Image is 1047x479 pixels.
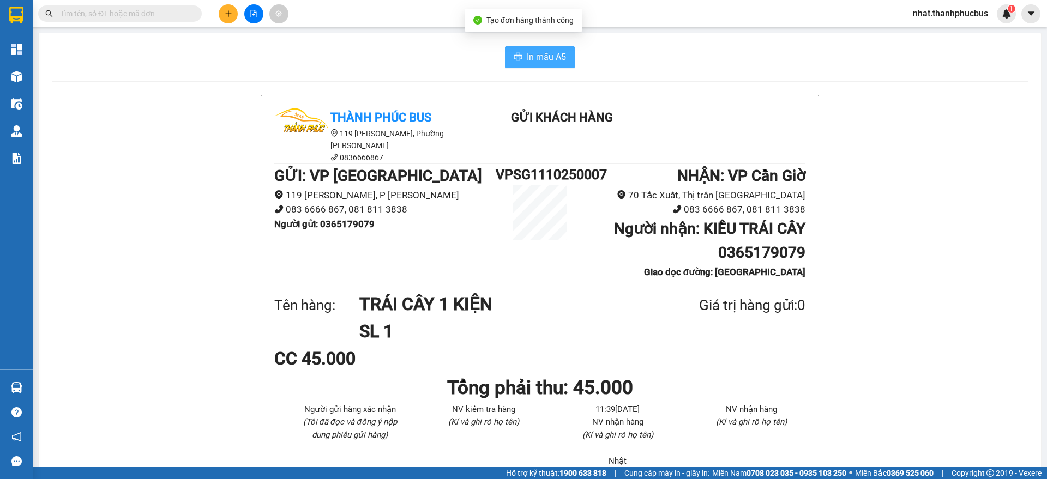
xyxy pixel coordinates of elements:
div: Giá trị hàng gửi: 0 [646,294,805,317]
span: environment [330,129,338,137]
img: logo-vxr [9,7,23,23]
span: environment [274,190,284,199]
img: solution-icon [11,153,22,164]
b: NHẬN : VP Cần Giờ [677,167,805,185]
span: file-add [250,10,257,17]
b: GỬI : VP [GEOGRAPHIC_DATA] [274,167,482,185]
img: dashboard-icon [11,44,22,55]
span: ⚪️ [849,471,852,475]
span: message [11,456,22,466]
input: Tìm tên, số ĐT hoặc mã đơn [60,8,189,20]
b: Người nhận : KIỀU TRÁI CÂY 0365179079 [614,220,805,262]
li: 119 [PERSON_NAME], Phường [PERSON_NAME] [274,128,471,151]
span: Hỗ trợ kỹ thuật: [506,467,606,479]
b: Gửi khách hàng [511,111,613,124]
li: 119 [PERSON_NAME], P [PERSON_NAME] [274,188,496,203]
span: printer [514,52,522,63]
li: NV kiểm tra hàng [430,403,538,416]
li: 11:39[DATE] [564,403,672,416]
i: (Kí và ghi rõ họ tên) [716,417,787,427]
h1: Tổng phải thu: 45.000 [274,373,805,403]
span: caret-down [1026,9,1036,19]
h1: SL 1 [359,318,646,345]
li: NV nhận hàng [698,403,806,416]
b: Gửi khách hàng [67,16,108,67]
img: warehouse-icon [11,98,22,110]
span: environment [617,190,626,199]
i: (Kí và ghi rõ họ tên) [448,417,519,427]
span: aim [275,10,282,17]
img: icon-new-feature [1002,9,1012,19]
b: Thành Phúc Bus [330,111,431,124]
b: Thành Phúc Bus [14,70,55,122]
span: | [942,467,943,479]
b: Người gửi : 0365179079 [274,219,375,229]
li: 70 Tắc Xuất, Thị trấn [GEOGRAPHIC_DATA] [584,188,805,203]
span: nhat.thanhphucbus [904,7,997,20]
span: notification [11,432,22,442]
i: (Tôi đã đọc và đồng ý nộp dung phiếu gửi hàng) [303,417,397,440]
sup: 1 [1008,5,1015,13]
span: Miền Nam [712,467,846,479]
span: 1 [1009,5,1013,13]
button: plus [219,4,238,23]
li: Nhật [564,455,672,468]
img: logo.jpg [14,14,68,68]
span: phone [672,204,682,214]
span: question-circle [11,407,22,417]
strong: 0708 023 035 - 0935 103 250 [747,469,846,477]
li: 083 6666 867, 081 811 3838 [274,202,496,217]
img: warehouse-icon [11,71,22,82]
div: Tên hàng: [274,294,359,317]
span: copyright [986,469,994,477]
span: Tạo đơn hàng thành công [486,16,574,25]
button: printerIn mẫu A5 [505,46,575,68]
img: logo.jpg [274,108,329,163]
strong: 0369 525 060 [887,469,934,477]
strong: 1900 633 818 [559,469,606,477]
b: Giao dọc đường: [GEOGRAPHIC_DATA] [644,266,805,277]
span: check-circle [473,16,482,25]
span: Cung cấp máy in - giấy in: [624,467,709,479]
li: Người gửi hàng xác nhận [296,403,404,416]
i: (Kí và ghi rõ họ tên) [582,430,653,440]
button: file-add [244,4,263,23]
li: NV nhận hàng [564,416,672,429]
div: CC 45.000 [274,345,449,372]
span: Miền Bắc [855,467,934,479]
span: search [45,10,53,17]
h1: TRÁI CÂY 1 KIỆN [359,290,646,318]
img: warehouse-icon [11,125,22,137]
li: 083 6666 867, 081 811 3838 [584,202,805,217]
button: caret-down [1021,4,1040,23]
button: aim [269,4,288,23]
span: In mẫu A5 [527,50,566,64]
span: plus [225,10,232,17]
span: phone [330,153,338,161]
img: warehouse-icon [11,382,22,393]
li: 0836666867 [274,151,471,163]
h1: VPSG1110250007 [496,164,584,185]
span: | [615,467,616,479]
span: phone [274,204,284,214]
